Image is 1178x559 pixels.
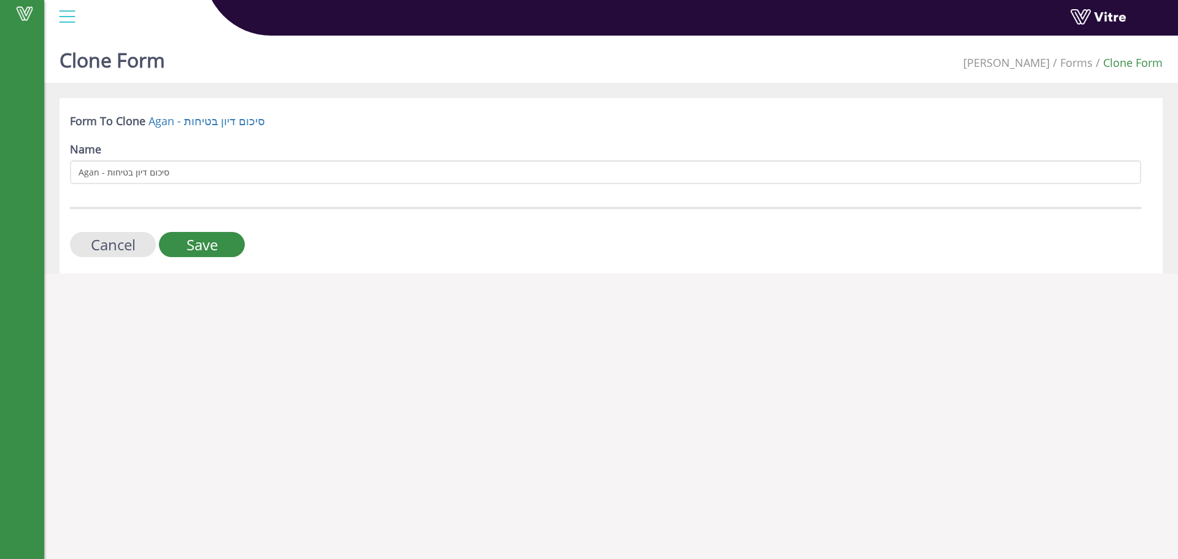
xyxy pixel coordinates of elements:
span: 379 [963,55,1050,70]
a: Forms [1060,55,1093,70]
label: Form To Clone [70,114,145,129]
input: Cancel [70,232,156,257]
a: Agan - סיכום דיון בטיחות [148,114,265,128]
h1: Clone Form [60,31,165,83]
input: Save [159,232,245,257]
li: Clone Form [1093,55,1163,71]
label: Name [70,142,101,158]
